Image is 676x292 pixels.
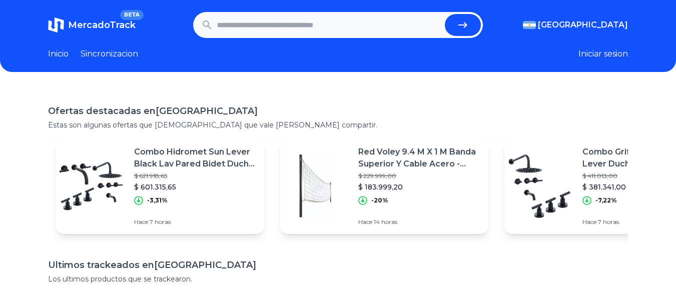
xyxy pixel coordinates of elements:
[48,48,69,60] a: Inicio
[523,21,536,29] img: Argentina
[504,151,574,221] img: Featured image
[280,138,488,234] a: Featured imageRed Voley 9.4 M X 1 M Banda Superior Y Cable Acero - 2.5mm$ 229.999,00$ 183.999,20-...
[578,48,628,60] button: Iniciar sesion
[134,146,256,170] p: Combo Hidromet Sun Lever Black Lav Pared Bidet Ducha Premium
[81,48,138,60] a: Sincronizacion
[523,19,628,31] button: [GEOGRAPHIC_DATA]
[134,172,256,180] p: $ 621.918,65
[358,146,480,170] p: Red Voley 9.4 M X 1 M Banda Superior Y Cable Acero - 2.5mm
[48,258,628,272] h1: Ultimos trackeados en [GEOGRAPHIC_DATA]
[280,151,350,221] img: Featured image
[134,218,256,226] p: Hace 7 horas
[147,196,168,204] p: -3,31%
[595,196,617,204] p: -7,22%
[56,138,264,234] a: Featured imageCombo Hidromet Sun Lever Black Lav Pared Bidet Ducha Premium$ 621.918,65$ 601.315,6...
[48,120,628,130] p: Estas son algunas ofertas que [DEMOGRAPHIC_DATA] que vale [PERSON_NAME] compartir.
[56,151,126,221] img: Featured image
[358,172,480,180] p: $ 229.999,00
[120,10,144,20] span: BETA
[134,182,256,192] p: $ 601.315,65
[358,182,480,192] p: $ 183.999,20
[48,104,628,118] h1: Ofertas destacadas en [GEOGRAPHIC_DATA]
[538,19,628,31] span: [GEOGRAPHIC_DATA]
[358,218,480,226] p: Hace 14 horas
[371,196,388,204] p: -20%
[48,17,136,33] a: MercadoTrackBETA
[68,19,136,30] span: MercadoTrack
[48,274,628,284] p: Los ultimos productos que se trackearon.
[48,17,64,33] img: MercadoTrack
